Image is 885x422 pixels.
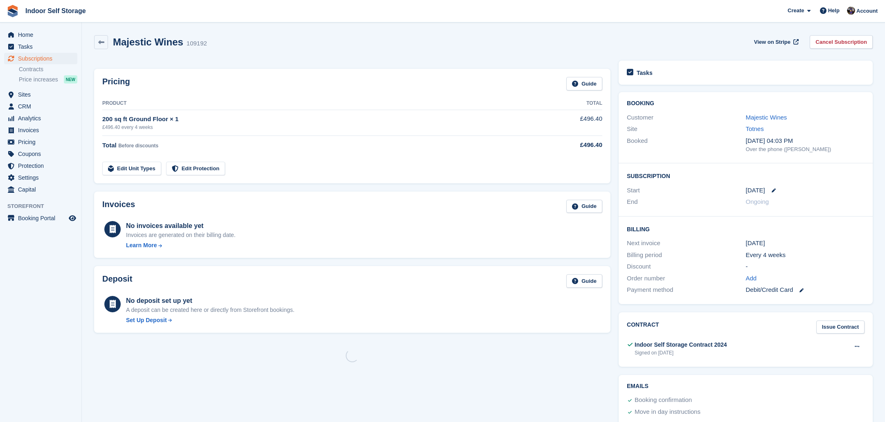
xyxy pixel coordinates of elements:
div: No invoices available yet [126,221,236,231]
h2: Booking [627,100,865,107]
a: menu [4,53,77,64]
a: Learn More [126,241,236,250]
a: Edit Protection [166,162,225,175]
span: Pricing [18,136,67,148]
a: menu [4,29,77,41]
h2: Deposit [102,274,132,288]
span: Sites [18,89,67,100]
a: Set Up Deposit [126,316,295,325]
h2: Tasks [637,69,653,77]
img: stora-icon-8386f47178a22dfd0bd8f6a31ec36ba5ce8667c1dd55bd0f319d3a0aa187defe.svg [7,5,19,17]
a: Indoor Self Storage [22,4,89,18]
a: menu [4,212,77,224]
div: - [746,262,865,271]
time: 2025-10-01 00:00:00 UTC [746,186,765,195]
a: Guide [566,200,602,213]
a: menu [4,172,77,183]
a: Guide [566,274,602,288]
a: View on Stripe [751,35,800,49]
h2: Invoices [102,200,135,213]
td: £496.40 [526,110,602,135]
div: 109192 [187,39,207,48]
a: Contracts [19,65,77,73]
p: A deposit can be created here or directly from Storefront bookings. [126,306,295,314]
a: menu [4,160,77,172]
span: Total [102,142,117,149]
a: Add [746,274,757,283]
div: Start [627,186,745,195]
span: Before discounts [118,143,158,149]
h2: Majestic Wines [113,36,183,47]
h2: Billing [627,225,865,233]
a: Totnes [746,125,764,132]
div: Discount [627,262,745,271]
a: menu [4,148,77,160]
div: Debit/Credit Card [746,285,865,295]
span: Home [18,29,67,41]
span: Analytics [18,113,67,124]
div: Set Up Deposit [126,316,167,325]
span: CRM [18,101,67,112]
span: Coupons [18,148,67,160]
th: Product [102,97,526,110]
div: Billing period [627,250,745,260]
div: 200 sq ft Ground Floor × 1 [102,115,526,124]
div: Learn More [126,241,157,250]
span: Price increases [19,76,58,83]
span: Storefront [7,202,81,210]
img: Sandra Pomeroy [847,7,855,15]
a: Edit Unit Types [102,162,161,175]
h2: Emails [627,383,865,390]
div: [DATE] 04:03 PM [746,136,865,146]
a: menu [4,136,77,148]
div: Next invoice [627,239,745,248]
span: Help [828,7,840,15]
a: menu [4,124,77,136]
span: Ongoing [746,198,769,205]
a: Guide [566,77,602,90]
span: View on Stripe [754,38,790,46]
span: Subscriptions [18,53,67,64]
a: Preview store [68,213,77,223]
h2: Contract [627,320,659,334]
a: menu [4,184,77,195]
span: Account [856,7,878,15]
div: Booked [627,136,745,153]
h2: Subscription [627,172,865,180]
span: Capital [18,184,67,195]
div: Over the phone ([PERSON_NAME]) [746,145,865,153]
div: Every 4 weeks [746,250,865,260]
span: Booking Portal [18,212,67,224]
div: [DATE] [746,239,865,248]
a: Majestic Wines [746,114,787,121]
div: No deposit set up yet [126,296,295,306]
div: Payment method [627,285,745,295]
a: Issue Contract [816,320,865,334]
div: Booking confirmation [635,395,692,405]
div: End [627,197,745,207]
div: £496.40 every 4 weeks [102,124,526,131]
a: menu [4,41,77,52]
div: Site [627,124,745,134]
h2: Pricing [102,77,130,90]
div: Move in day instructions [635,407,700,417]
span: Protection [18,160,67,172]
div: Invoices are generated on their billing date. [126,231,236,239]
span: Tasks [18,41,67,52]
div: £496.40 [526,140,602,150]
div: Order number [627,274,745,283]
a: menu [4,89,77,100]
th: Total [526,97,602,110]
a: Cancel Subscription [810,35,873,49]
span: Create [788,7,804,15]
div: Signed on [DATE] [635,349,727,357]
div: Customer [627,113,745,122]
div: Indoor Self Storage Contract 2024 [635,341,727,349]
a: Price increases NEW [19,75,77,84]
a: menu [4,113,77,124]
a: menu [4,101,77,112]
span: Invoices [18,124,67,136]
div: NEW [64,75,77,83]
span: Settings [18,172,67,183]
